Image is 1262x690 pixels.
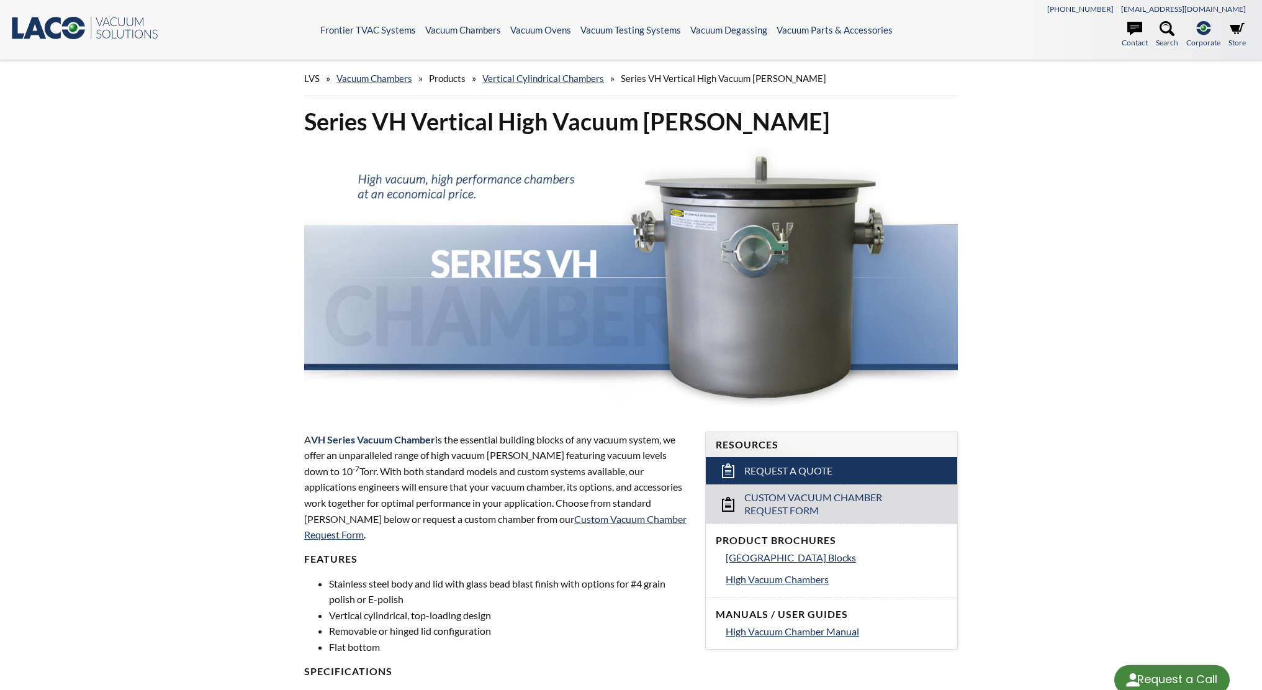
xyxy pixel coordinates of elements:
[329,623,690,639] li: Removable or hinged lid configuration
[726,552,856,563] span: [GEOGRAPHIC_DATA] Blocks
[726,625,859,637] span: High Vacuum Chamber Manual
[311,434,435,445] strong: VH Series Vacuum Chamber
[716,608,947,621] h4: Manuals / User Guides
[304,665,690,678] h4: Specifications
[726,550,947,566] a: [GEOGRAPHIC_DATA] Blocks
[716,534,947,547] h4: Product Brochures
[429,73,466,84] span: Products
[336,73,412,84] a: Vacuum Chambers
[304,73,320,84] span: LVS
[726,624,947,640] a: High Vacuum Chamber Manual
[304,61,958,96] div: » » » »
[510,24,571,35] a: Vacuum Ovens
[1123,670,1143,690] img: round button
[304,147,958,408] img: Series VH Chambers header
[329,607,690,624] li: Vertical cylindrical, top-loading design
[580,24,681,35] a: Vacuum Testing Systems
[1156,21,1178,48] a: Search
[1121,4,1246,14] a: [EMAIL_ADDRESS][DOMAIN_NAME]
[353,464,359,473] sup: -7
[716,438,947,452] h4: Resources
[304,106,958,137] h1: Series VH Vertical High Vacuum [PERSON_NAME]
[777,24,893,35] a: Vacuum Parts & Accessories
[744,491,921,517] span: Custom Vacuum Chamber Request Form
[706,484,957,524] a: Custom Vacuum Chamber Request Form
[706,457,957,484] a: Request a Quote
[1047,4,1114,14] a: [PHONE_NUMBER]
[329,639,690,655] li: Flat bottom
[329,576,690,607] li: Stainless steel body and lid with glass bead blast finish with options for #4 grain polish or E-p...
[482,73,604,84] a: Vertical Cylindrical Chambers
[1228,21,1246,48] a: Store
[320,24,416,35] a: Frontier TVAC Systems
[621,73,826,84] span: Series VH Vertical High Vacuum [PERSON_NAME]
[1122,21,1148,48] a: Contact
[690,24,767,35] a: Vacuum Degassing
[1186,37,1220,48] span: Corporate
[425,24,501,35] a: Vacuum Chambers
[726,571,947,588] a: High Vacuum Chambers
[304,553,690,566] h4: Features
[726,573,829,585] span: High Vacuum Chambers
[744,465,832,478] span: Request a Quote
[304,432,690,543] p: A is the essential building blocks of any vacuum system, we offer an unparalleled range of high v...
